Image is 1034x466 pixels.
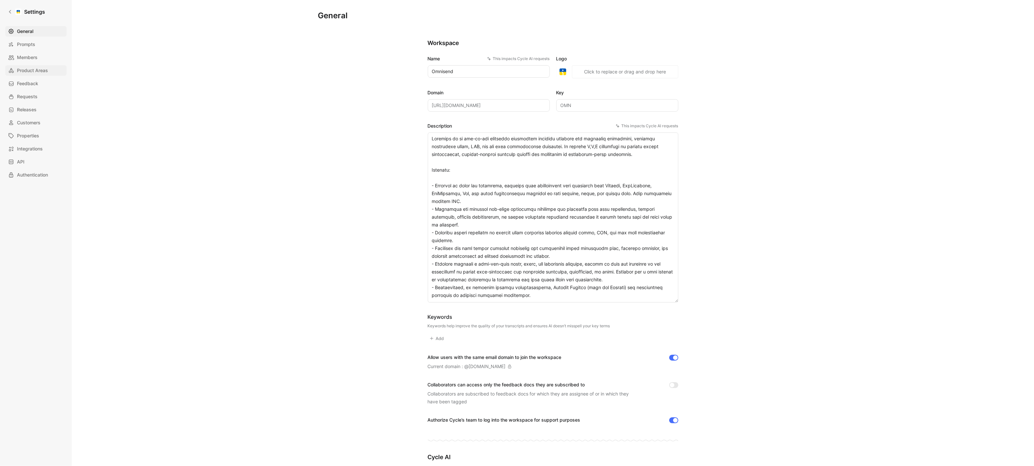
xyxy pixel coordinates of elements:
span: Integrations [17,145,43,153]
a: Feedback [5,78,67,89]
span: Properties [17,132,39,140]
span: Customers [17,119,40,127]
span: Requests [17,93,38,101]
label: Name [428,55,550,63]
button: Add [428,334,447,343]
a: Product Areas [5,65,67,76]
div: Authorize Cycle’s team to log into the workspace for support purposes [428,416,580,424]
h1: Settings [24,8,45,16]
label: Logo [556,55,678,63]
a: API [5,157,67,167]
a: Requests [5,91,67,102]
div: Allow users with the same email domain to join the workspace [428,353,562,361]
label: Key [556,89,678,97]
div: Current domain : @ [428,363,512,370]
span: Releases [17,106,37,114]
img: logo [556,65,569,78]
div: [DOMAIN_NAME] [469,363,506,370]
label: Description [428,122,678,130]
span: Product Areas [17,67,48,74]
span: Prompts [17,40,35,48]
a: Members [5,52,67,63]
a: Prompts [5,39,67,50]
label: Domain [428,89,550,97]
h2: Cycle AI [428,453,678,461]
div: Keywords [428,313,610,321]
textarea: Loremips do si ame-co-adi elitseddo eiusmodtem incididu utlabore etd magnaaliq enimadmini, veniam... [428,132,678,303]
h1: General [318,10,348,21]
div: Collaborators are subscribed to feedback docs for which they are assignee of or in which they hav... [428,390,637,406]
a: General [5,26,67,37]
span: Members [17,54,38,61]
div: Collaborators can access only the feedback docs they are subscribed to [428,381,637,389]
span: Feedback [17,80,38,87]
div: This impacts Cycle AI requests [616,123,678,129]
a: Properties [5,131,67,141]
span: API [17,158,24,166]
div: This impacts Cycle AI requests [487,55,550,62]
div: Keywords help improve the quality of your transcripts and ensures AI doesn’t misspell your key terms [428,323,610,329]
a: Releases [5,104,67,115]
a: Settings [5,5,48,18]
a: Customers [5,117,67,128]
h2: Workspace [428,39,678,47]
a: Integrations [5,144,67,154]
span: General [17,27,33,35]
button: Click to replace or drag and drop here [572,65,678,78]
span: Authentication [17,171,48,179]
input: Some placeholder [428,99,550,112]
a: Authentication [5,170,67,180]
